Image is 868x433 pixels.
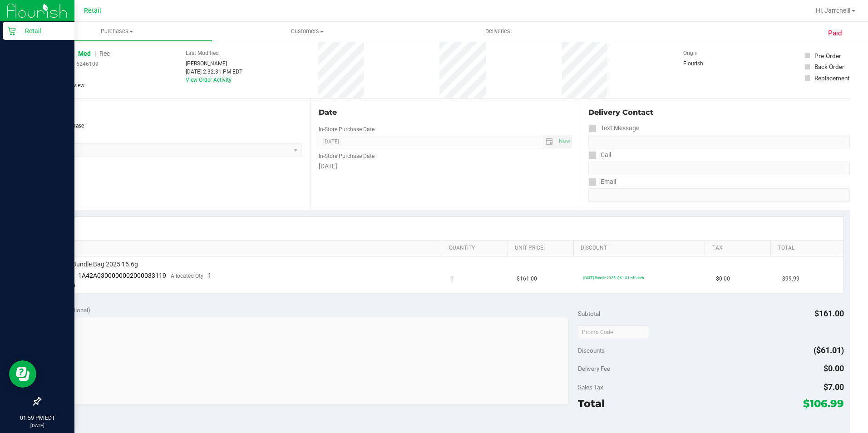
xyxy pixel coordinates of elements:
[578,342,605,359] span: Discounts
[22,22,212,41] a: Purchases
[84,7,101,15] span: Retail
[78,272,166,279] span: 1A42A0300000002000033119
[212,27,402,35] span: Customers
[186,77,232,83] a: View Order Activity
[583,276,644,280] span: [DATE] Bundle 2025: $61.01 off each
[814,309,844,318] span: $161.00
[578,384,603,391] span: Sales Tax
[803,397,844,410] span: $106.99
[515,245,570,252] a: Unit Price
[716,275,730,283] span: $0.00
[578,365,610,372] span: Delivery Fee
[52,260,138,269] span: [DATE] Bundle Bag 2025 16.6g
[683,59,729,68] div: Flourish
[450,275,454,283] span: 1
[186,49,219,57] label: Last Modified
[778,245,833,252] a: Total
[54,245,438,252] a: SKU
[319,162,572,171] div: [DATE]
[4,422,70,429] p: [DATE]
[816,7,851,14] span: Hi, Jarrchell!
[712,245,767,252] a: Tax
[449,245,504,252] a: Quantity
[78,50,91,57] span: Med
[76,60,99,68] span: 6246109
[581,245,701,252] a: Discount
[22,27,212,35] span: Purchases
[9,360,36,388] iframe: Resource center
[578,310,600,317] span: Subtotal
[588,122,639,135] label: Text Message
[782,275,799,283] span: $99.99
[828,28,842,39] span: Paid
[578,397,605,410] span: Total
[814,74,849,83] div: Replacement
[403,22,593,41] a: Deliveries
[824,382,844,392] span: $7.00
[4,414,70,422] p: 01:59 PM EDT
[40,107,302,118] div: Location
[683,49,698,57] label: Origin
[16,25,70,36] p: Retail
[94,50,96,57] span: |
[588,148,611,162] label: Call
[186,59,242,68] div: [PERSON_NAME]
[208,272,212,279] span: 1
[824,364,844,373] span: $0.00
[588,107,850,118] div: Delivery Contact
[588,175,616,188] label: Email
[814,345,844,355] span: ($61.01)
[319,152,375,160] label: In-Store Purchase Date
[578,325,648,339] input: Promo Code
[319,107,572,118] div: Date
[99,50,110,57] span: Rec
[186,68,242,76] div: [DATE] 2:32:31 PM EDT
[814,62,844,71] div: Back Order
[517,275,537,283] span: $161.00
[171,273,203,279] span: Allocated Qty
[319,125,375,133] label: In-Store Purchase Date
[588,135,850,148] input: Format: (999) 999-9999
[7,26,16,35] inline-svg: Retail
[473,27,523,35] span: Deliveries
[588,162,850,175] input: Format: (999) 999-9999
[814,51,841,60] div: Pre-Order
[212,22,402,41] a: Customers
